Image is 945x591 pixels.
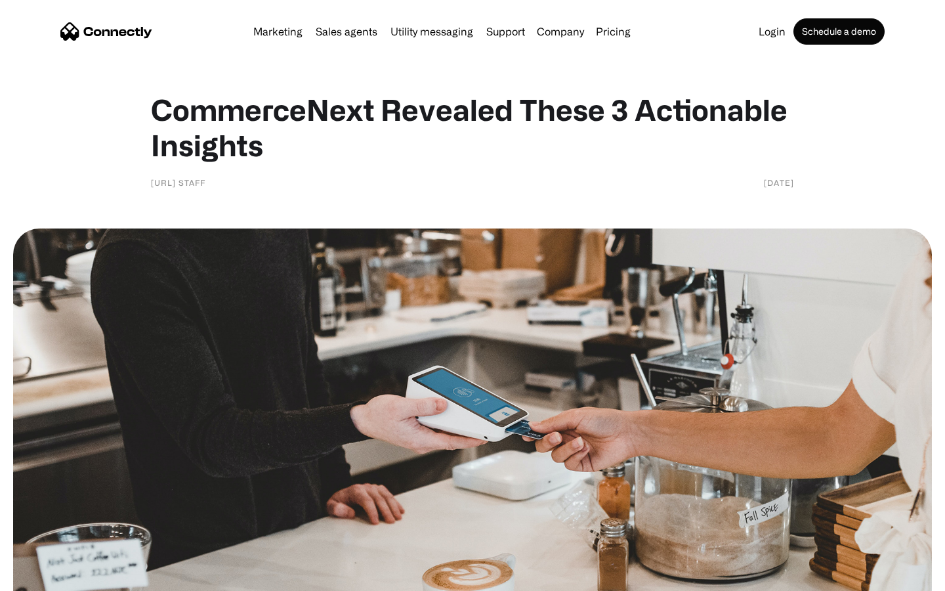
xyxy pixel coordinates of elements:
[248,26,308,37] a: Marketing
[385,26,478,37] a: Utility messaging
[537,22,584,41] div: Company
[481,26,530,37] a: Support
[151,176,205,189] div: [URL] Staff
[26,568,79,586] ul: Language list
[764,176,794,189] div: [DATE]
[591,26,636,37] a: Pricing
[151,92,794,163] h1: CommerceNext Revealed These 3 Actionable Insights
[753,26,791,37] a: Login
[793,18,885,45] a: Schedule a demo
[310,26,383,37] a: Sales agents
[13,568,79,586] aside: Language selected: English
